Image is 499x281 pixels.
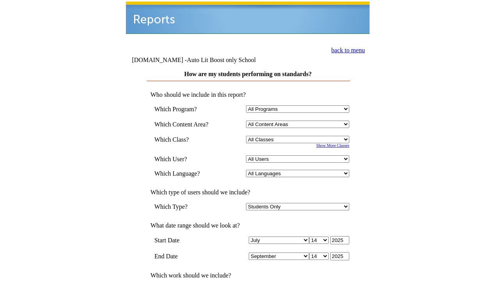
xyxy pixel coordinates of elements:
[132,57,275,64] td: [DOMAIN_NAME] -
[187,57,256,63] nobr: Auto Lit Boost only School
[154,136,220,143] td: Which Class?
[154,170,220,177] td: Which Language?
[147,272,349,279] td: Which work should we include?
[154,236,220,244] td: Start Date
[154,121,209,128] nobr: Which Content Area?
[126,2,370,34] img: header
[316,143,349,148] a: Show More Classes
[154,105,220,113] td: Which Program?
[154,203,220,210] td: Which Type?
[331,47,365,53] a: back to menu
[154,155,220,163] td: Which User?
[147,91,349,98] td: Who should we include in this report?
[184,71,312,77] a: How are my students performing on standards?
[154,252,220,260] td: End Date
[147,189,349,196] td: Which type of users should we include?
[147,222,349,229] td: What date range should we look at?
